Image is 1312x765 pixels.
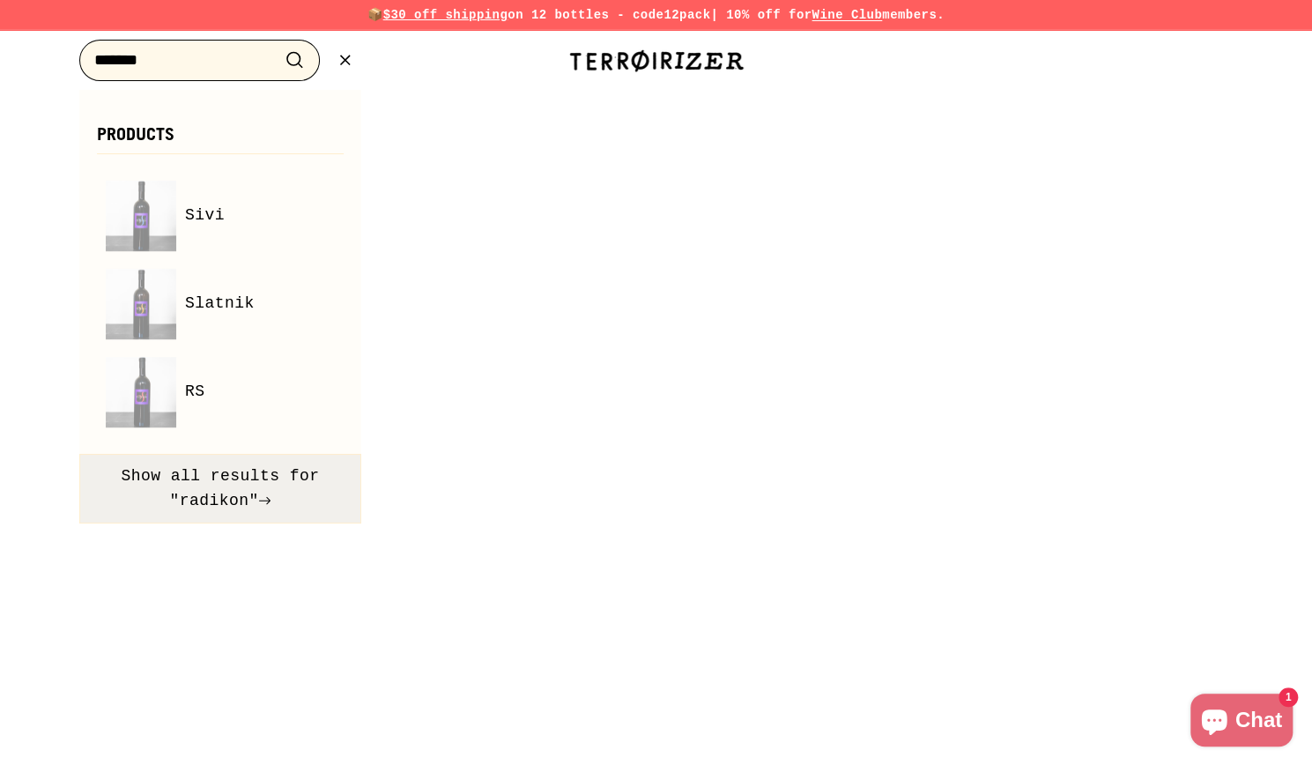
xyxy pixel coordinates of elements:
[106,357,335,427] a: RS RS
[106,357,176,427] img: RS
[185,203,225,228] span: Sivi
[185,379,205,405] span: RS
[812,8,882,22] a: Wine Club
[106,181,335,251] a: Sivi Sivi
[35,5,1277,25] p: 📦 on 12 bottles - code | 10% off for members.
[1185,694,1298,751] inbox-online-store-chat: Shopify online store chat
[79,454,361,524] button: Show all results for "radikon"
[97,125,344,154] h3: Products
[383,8,508,22] span: $30 off shipping
[106,181,176,251] img: Sivi
[106,269,335,339] a: Slatnik Slatnik
[185,291,255,316] span: Slatnik
[106,269,176,339] img: Slatnik
[663,8,710,22] strong: 12pack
